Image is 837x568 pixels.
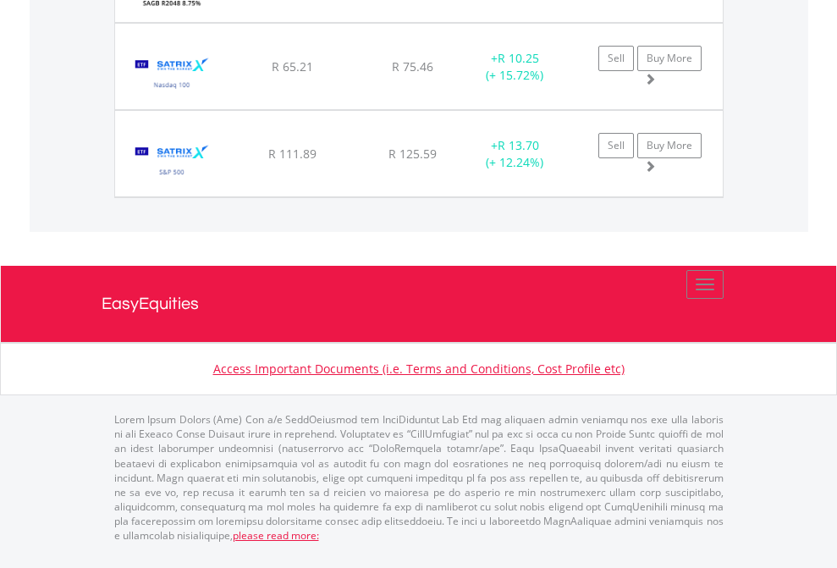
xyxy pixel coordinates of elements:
[498,137,539,153] span: R 13.70
[462,137,568,171] div: + (+ 12.24%)
[598,46,634,71] a: Sell
[637,46,702,71] a: Buy More
[272,58,313,74] span: R 65.21
[124,132,221,192] img: TFSA.STX500.png
[114,412,724,543] p: Lorem Ipsum Dolors (Ame) Con a/e SeddOeiusmod tem InciDiduntut Lab Etd mag aliquaen admin veniamq...
[124,45,221,105] img: TFSA.STXNDQ.png
[637,133,702,158] a: Buy More
[498,50,539,66] span: R 10.25
[102,266,736,342] a: EasyEquities
[268,146,317,162] span: R 111.89
[213,361,625,377] a: Access Important Documents (i.e. Terms and Conditions, Cost Profile etc)
[233,528,319,543] a: please read more:
[392,58,433,74] span: R 75.46
[598,133,634,158] a: Sell
[388,146,437,162] span: R 125.59
[462,50,568,84] div: + (+ 15.72%)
